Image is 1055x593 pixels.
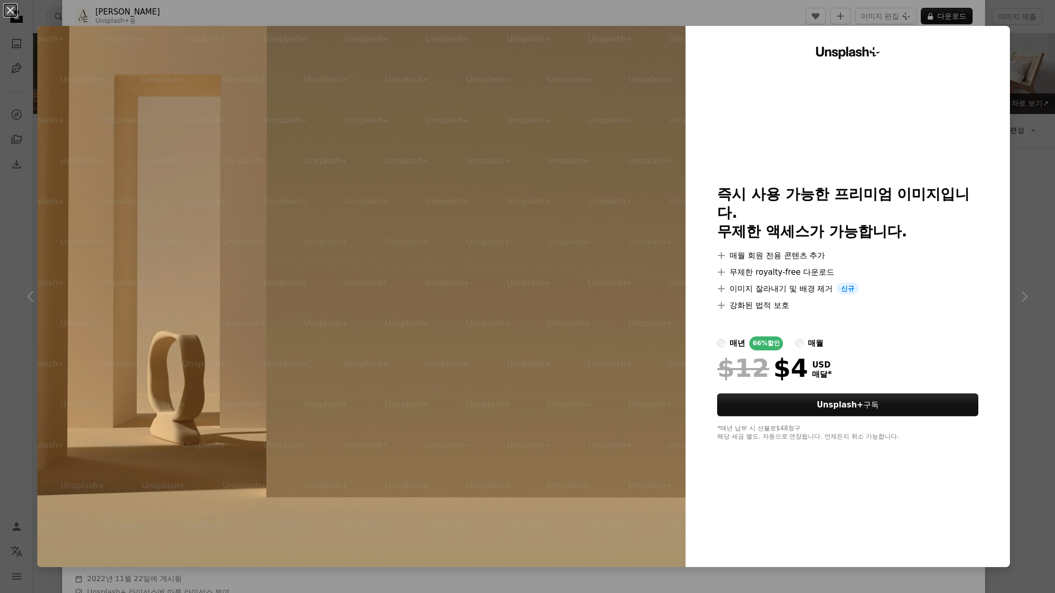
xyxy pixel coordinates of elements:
span: 신규 [837,283,859,295]
span: $12 [717,355,769,382]
div: $4 [717,355,808,382]
input: 매월 [795,339,804,347]
div: 매월 [808,337,823,349]
li: 강화된 법적 보호 [717,299,978,312]
span: USD [812,360,832,370]
button: Unsplash+구독 [717,393,978,416]
input: 매년66%할인 [717,339,725,347]
div: *매년 납부 시 선불로 $48 청구 해당 세금 별도. 자동으로 연장됩니다. 언제든지 취소 가능합니다. [717,425,978,441]
li: 이미지 잘라내기 및 배경 제거 [717,283,978,295]
div: 매년 [730,337,745,349]
strong: Unsplash+ [817,400,863,410]
h2: 즉시 사용 가능한 프리미엄 이미지입니다. 무제한 액세스가 가능합니다. [717,185,978,241]
div: 66% 할인 [749,336,783,350]
li: 매월 회원 전용 콘텐츠 추가 [717,249,978,262]
li: 무제한 royalty-free 다운로드 [717,266,978,278]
